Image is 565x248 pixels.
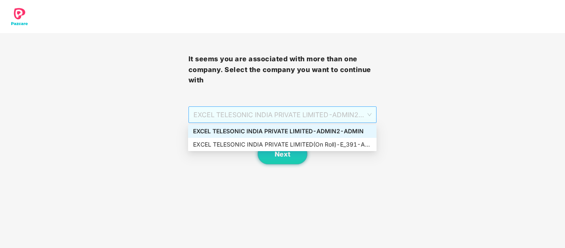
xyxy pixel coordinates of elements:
[193,140,372,149] div: EXCEL TELESONIC INDIA PRIVATE LIMITED(On Roll) - E_391 - ADMIN
[193,107,372,123] span: EXCEL TELESONIC INDIA PRIVATE LIMITED - ADMIN2 - ADMIN
[188,54,377,86] h3: It seems you are associated with more than one company. Select the company you want to continue with
[275,150,290,158] span: Next
[258,144,307,164] button: Next
[193,127,372,136] div: EXCEL TELESONIC INDIA PRIVATE LIMITED - ADMIN2 - ADMIN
